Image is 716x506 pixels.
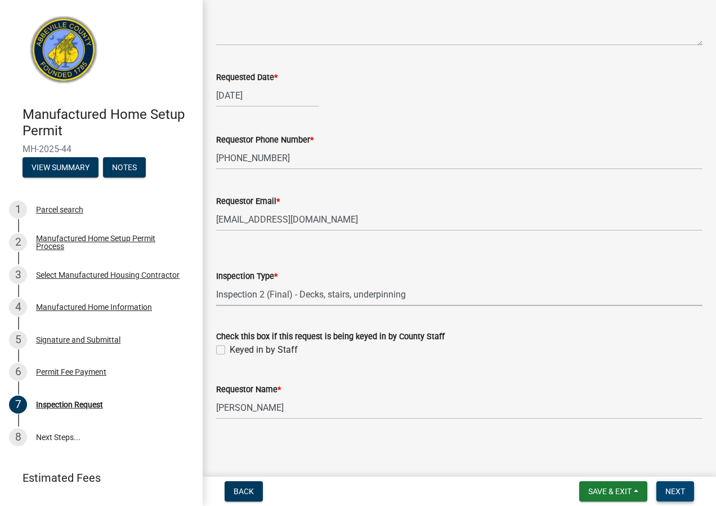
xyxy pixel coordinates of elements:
label: Requestor Phone Number [216,136,314,144]
wm-modal-confirm: Notes [103,163,146,172]
button: Notes [103,157,146,177]
div: Manufactured Home Information [36,303,152,311]
button: Next [656,481,694,501]
label: Requestor Name [216,386,281,394]
h4: Manufactured Home Setup Permit [23,106,194,139]
div: Parcel search [36,206,83,214]
label: Keyed in by Staff [230,343,298,357]
div: 3 [9,266,27,284]
label: Inspection Type [216,273,278,281]
div: 1 [9,201,27,219]
div: Permit Fee Payment [36,368,106,376]
span: MH-2025-44 [23,144,180,154]
div: 2 [9,233,27,251]
div: Inspection Request [36,401,103,409]
a: Estimated Fees [9,467,185,489]
div: 5 [9,331,27,349]
input: mm/dd/yyyy [216,84,319,107]
div: 8 [9,428,27,446]
label: Check this box if this request is being keyed in by County Staff [216,333,445,341]
wm-modal-confirm: Summary [23,163,99,172]
button: Save & Exit [579,481,647,501]
div: Manufactured Home Setup Permit Process [36,234,185,250]
img: Abbeville County, South Carolina [23,12,105,95]
span: Save & Exit [588,487,632,496]
label: Requestor Email [216,198,280,206]
button: View Summary [23,157,99,177]
div: Signature and Submittal [36,336,120,344]
div: 6 [9,363,27,381]
button: Back [225,481,263,501]
label: Requested Date [216,74,278,82]
div: 4 [9,298,27,316]
span: Next [665,487,685,496]
div: 7 [9,396,27,414]
span: Back [234,487,254,496]
div: Select Manufactured Housing Contractor [36,271,180,279]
